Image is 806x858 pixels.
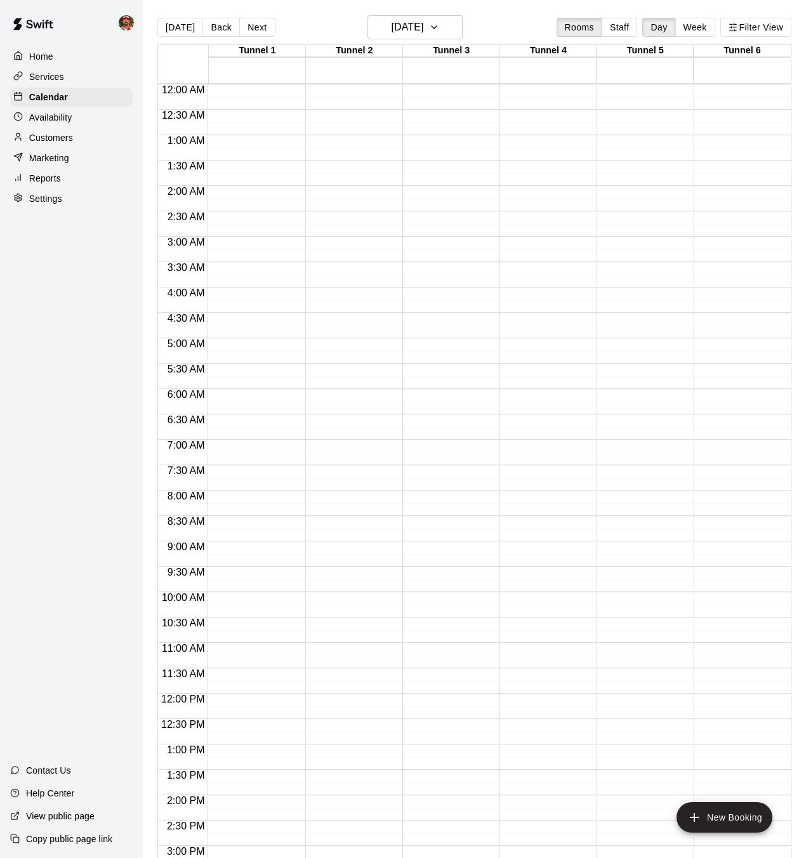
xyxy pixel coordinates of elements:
[26,787,74,800] p: Help Center
[164,262,208,273] span: 3:30 AM
[10,67,133,86] a: Services
[694,45,791,57] div: Tunnel 6
[209,45,306,57] div: Tunnel 1
[164,516,208,527] span: 8:30 AM
[10,88,133,107] a: Calendar
[10,47,133,66] a: Home
[29,91,68,103] p: Calendar
[158,719,208,730] span: 12:30 PM
[164,211,208,222] span: 2:30 AM
[29,111,72,124] p: Availability
[159,617,208,628] span: 10:30 AM
[164,846,208,857] span: 3:00 PM
[164,364,208,374] span: 5:30 AM
[500,45,597,57] div: Tunnel 4
[164,770,208,781] span: 1:30 PM
[164,313,208,324] span: 4:30 AM
[10,148,133,168] a: Marketing
[164,821,208,831] span: 2:30 PM
[164,567,208,577] span: 9:30 AM
[597,45,694,57] div: Tunnel 5
[10,128,133,147] a: Customers
[602,18,638,37] button: Staff
[29,152,69,164] p: Marketing
[159,592,208,603] span: 10:00 AM
[159,668,208,679] span: 11:30 AM
[29,50,53,63] p: Home
[26,764,71,777] p: Contact Us
[29,131,73,144] p: Customers
[164,541,208,552] span: 9:00 AM
[164,744,208,755] span: 1:00 PM
[159,84,208,95] span: 12:00 AM
[677,802,772,833] button: add
[10,189,133,208] a: Settings
[239,18,275,37] button: Next
[26,833,112,845] p: Copy public page link
[164,237,208,247] span: 3:00 AM
[164,465,208,476] span: 7:30 AM
[164,795,208,806] span: 2:00 PM
[164,161,208,171] span: 1:30 AM
[164,338,208,349] span: 5:00 AM
[642,18,675,37] button: Day
[675,18,715,37] button: Week
[164,287,208,298] span: 4:00 AM
[29,172,61,185] p: Reports
[164,414,208,425] span: 6:30 AM
[116,10,143,36] div: Bryan Farrington
[403,45,500,57] div: Tunnel 3
[557,18,602,37] button: Rooms
[391,18,423,36] h6: [DATE]
[158,694,208,704] span: 12:00 PM
[164,135,208,146] span: 1:00 AM
[29,70,64,83] p: Services
[306,45,403,57] div: Tunnel 2
[367,15,463,39] button: [DATE]
[29,192,62,205] p: Settings
[164,186,208,197] span: 2:00 AM
[202,18,240,37] button: Back
[164,440,208,451] span: 7:00 AM
[157,18,203,37] button: [DATE]
[26,810,95,822] p: View public page
[159,643,208,654] span: 11:00 AM
[119,15,134,30] img: Bryan Farrington
[159,110,208,121] span: 12:30 AM
[10,108,133,127] a: Availability
[10,169,133,188] a: Reports
[164,389,208,400] span: 6:00 AM
[720,18,791,37] button: Filter View
[164,491,208,501] span: 8:00 AM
